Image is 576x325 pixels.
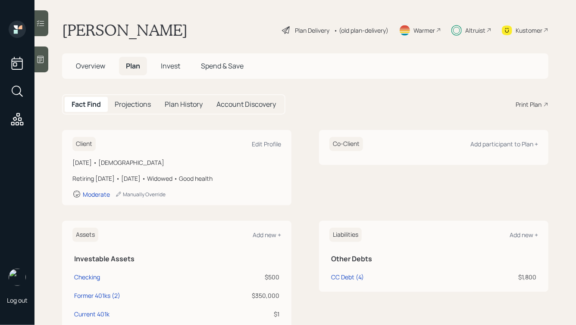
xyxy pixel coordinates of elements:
div: CC Debt (4) [331,272,364,282]
div: Add new + [253,231,281,239]
h6: Client [72,137,96,151]
span: Invest [161,61,180,71]
div: Print Plan [516,100,542,109]
h5: Investable Assets [74,255,279,263]
div: Former 401ks (2) [74,291,120,300]
span: Plan [126,61,140,71]
h5: Plan History [165,100,203,108]
div: Log out [7,296,28,304]
div: Plan Delivery [295,26,329,35]
div: $1 [210,310,279,319]
div: Current 401k [74,310,110,319]
div: $1,800 [462,272,536,282]
div: Kustomer [516,26,542,35]
div: • (old plan-delivery) [334,26,388,35]
span: Spend & Save [201,61,244,71]
div: Checking [74,272,100,282]
h6: Assets [72,228,98,242]
div: Add participant to Plan + [470,140,538,148]
h5: Account Discovery [216,100,276,108]
span: Overview [76,61,105,71]
div: Retiring [DATE] • [DATE] • Widowed • Good health [72,174,281,183]
h1: [PERSON_NAME] [62,21,188,40]
h6: Co-Client [329,137,363,151]
div: Moderate [83,190,110,198]
div: $350,000 [210,291,279,300]
h5: Other Debts [331,255,536,263]
img: hunter_neumayer.jpg [9,269,26,286]
div: Edit Profile [252,140,281,148]
h5: Fact Find [72,100,101,108]
div: Altruist [465,26,485,35]
h6: Liabilities [329,228,362,242]
div: Add new + [510,231,538,239]
div: Warmer [413,26,435,35]
div: $500 [210,272,279,282]
h5: Projections [115,100,151,108]
div: [DATE] • [DEMOGRAPHIC_DATA] [72,158,281,167]
div: Manually Override [115,191,166,198]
